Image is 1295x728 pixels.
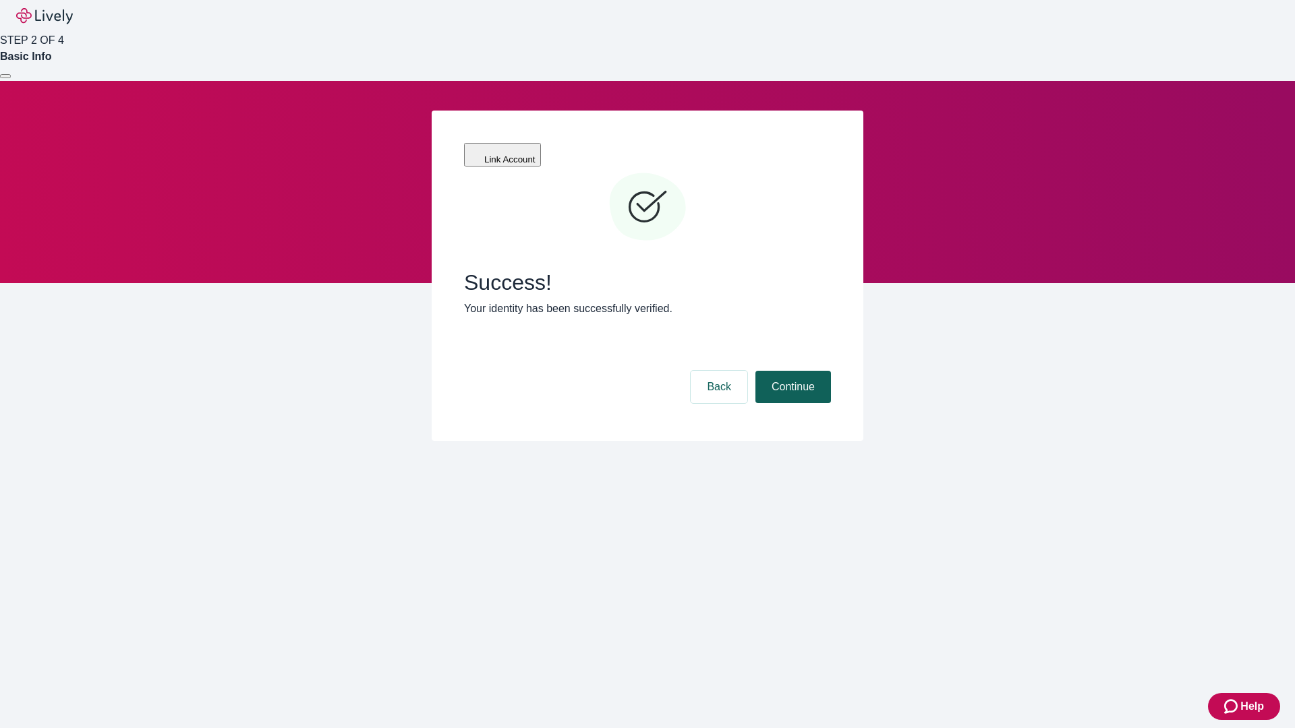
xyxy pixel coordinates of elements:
svg: Checkmark icon [607,167,688,248]
button: Continue [755,371,831,403]
button: Zendesk support iconHelp [1208,693,1280,720]
svg: Zendesk support icon [1224,698,1240,715]
p: Your identity has been successfully verified. [464,301,831,317]
img: Lively [16,8,73,24]
button: Back [691,371,747,403]
button: Link Account [464,143,541,166]
span: Help [1240,698,1264,715]
span: Success! [464,270,831,295]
